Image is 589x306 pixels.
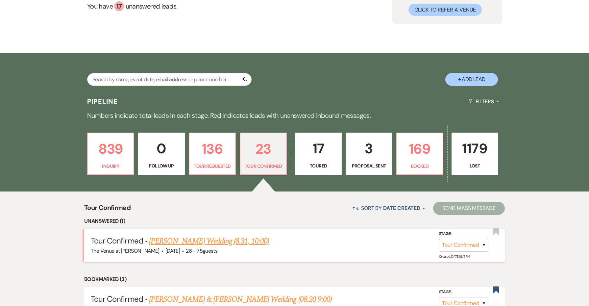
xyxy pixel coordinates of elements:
p: Follow Up [142,162,180,169]
p: Tour Confirmed [244,163,282,170]
button: + Add Lead [445,73,498,86]
label: Stage: [439,289,488,296]
p: 1179 [456,138,494,160]
span: 26 - 75 guests [186,247,217,254]
a: 23Tour Confirmed [240,133,287,175]
a: 839Inquiry [87,133,134,175]
p: Inquiry [92,163,130,170]
span: The Venue at [PERSON_NAME] [91,247,159,254]
p: 0 [142,138,180,160]
button: Filters [466,93,502,110]
a: 3Proposal Sent [346,133,392,175]
a: 0Follow Up [138,133,184,175]
p: Numbers indicate total leads in each stage. Red indicates leads with unanswered inbound messages. [58,110,531,121]
a: [PERSON_NAME] & [PERSON_NAME] Wedding (08.20 9:00) [149,293,332,305]
span: [DATE] [165,247,180,254]
p: 3 [350,138,388,160]
div: 17 [114,1,124,11]
span: Tour Confirmed [91,294,143,304]
li: Bookmarked (3) [84,275,505,284]
a: [PERSON_NAME] Wedding (8.31, 10:00) [149,235,269,247]
p: 169 [401,138,438,160]
button: Click to Refer a Venue [408,4,482,16]
p: Booked [401,163,438,170]
a: 17Toured [295,133,341,175]
span: Created: [DATE] 8:41 PM [439,254,470,259]
a: 1179Lost [452,133,498,175]
p: 136 [193,138,231,160]
span: Tour Confirmed [91,236,143,246]
p: Proposal Sent [350,162,388,169]
p: Lost [456,162,494,169]
span: Tour Confirmed [84,203,131,217]
p: 23 [244,138,282,160]
button: Send Mass Message [433,202,505,215]
a: You have 17 unanswered leads. [87,1,326,11]
p: 839 [92,138,130,160]
h3: Pipeline [87,97,118,106]
span: Date Created [383,205,420,212]
p: Toured [299,162,337,169]
a: 136Tour Requested [189,133,236,175]
a: 169Booked [396,133,443,175]
li: Unanswered (1) [84,217,505,225]
p: Tour Requested [193,163,231,170]
label: Stage: [439,230,488,238]
p: 17 [299,138,337,160]
button: Sort By Date Created [349,199,428,217]
input: Search by name, event date, email address or phone number [87,73,252,86]
span: ↑↓ [352,205,360,212]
